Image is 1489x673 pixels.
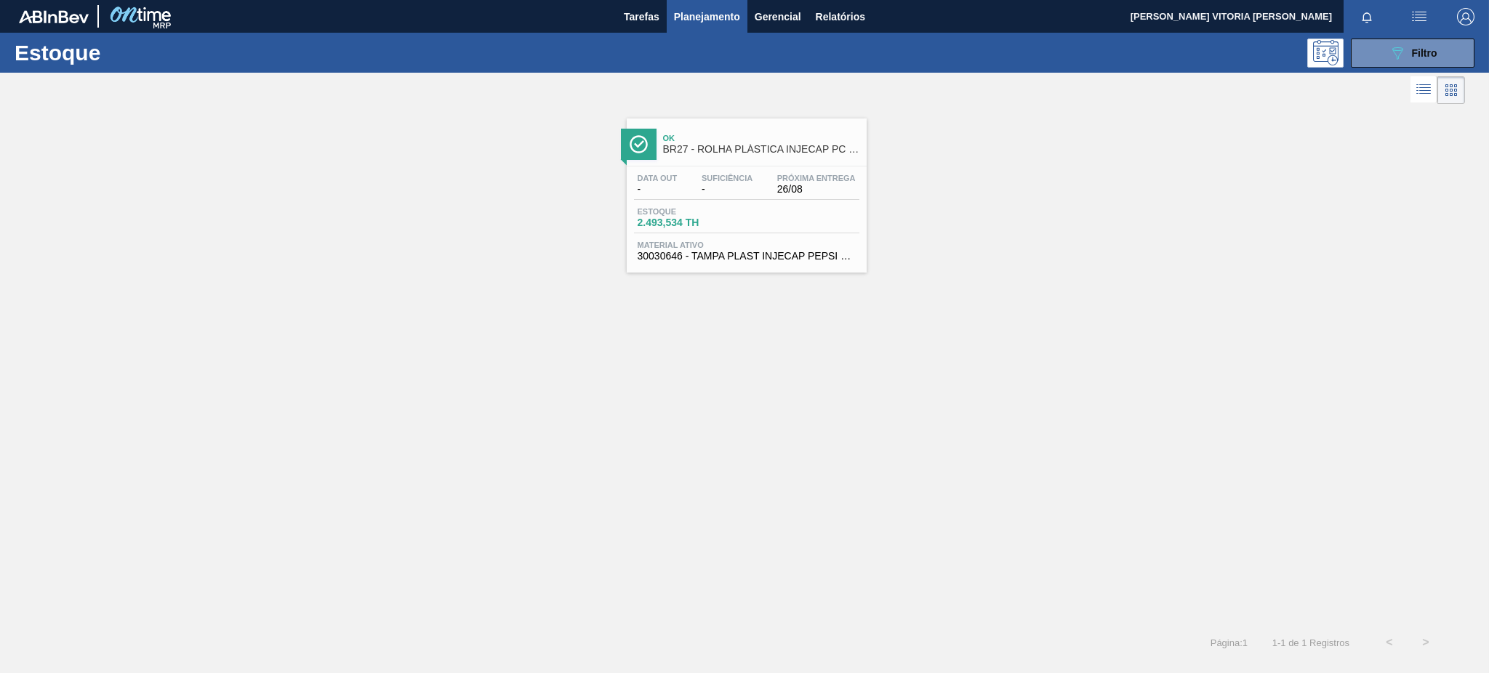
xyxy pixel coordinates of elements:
[638,207,739,216] span: Estoque
[638,184,678,195] span: -
[1211,637,1248,648] span: Página : 1
[1371,624,1408,661] button: <
[816,8,865,25] span: Relatórios
[1344,7,1390,27] button: Notificações
[1351,39,1474,68] button: Filtro
[638,251,856,262] span: 30030646 - TAMPA PLAST INJECAP PEPSI ZERO NIV24
[1408,624,1444,661] button: >
[1410,8,1428,25] img: userActions
[1269,637,1349,648] span: 1 - 1 de 1 Registros
[1457,8,1474,25] img: Logout
[19,10,89,23] img: TNhmsLtSVTkK8tSr43FrP2fwEKptu5GPRR3wAAAABJRU5ErkJggg==
[638,217,739,228] span: 2.493,534 TH
[663,134,859,142] span: Ok
[702,184,752,195] span: -
[638,241,856,249] span: Material ativo
[630,135,648,153] img: Ícone
[1307,39,1344,68] div: Pogramando: nenhum usuário selecionado
[624,8,659,25] span: Tarefas
[777,184,856,195] span: 26/08
[1410,76,1437,104] div: Visão em Lista
[674,8,740,25] span: Planejamento
[1412,47,1437,59] span: Filtro
[1437,76,1465,104] div: Visão em Cards
[702,174,752,182] span: Suficiência
[663,144,859,155] span: BR27 - ROLHA PLÁSTICA INJECAP PC ZERO SHORT
[755,8,801,25] span: Gerencial
[638,174,678,182] span: Data out
[616,108,874,273] a: ÍconeOkBR27 - ROLHA PLÁSTICA INJECAP PC ZERO SHORTData out-Suficiência-Próxima Entrega26/08Estoqu...
[777,174,856,182] span: Próxima Entrega
[15,44,234,61] h1: Estoque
